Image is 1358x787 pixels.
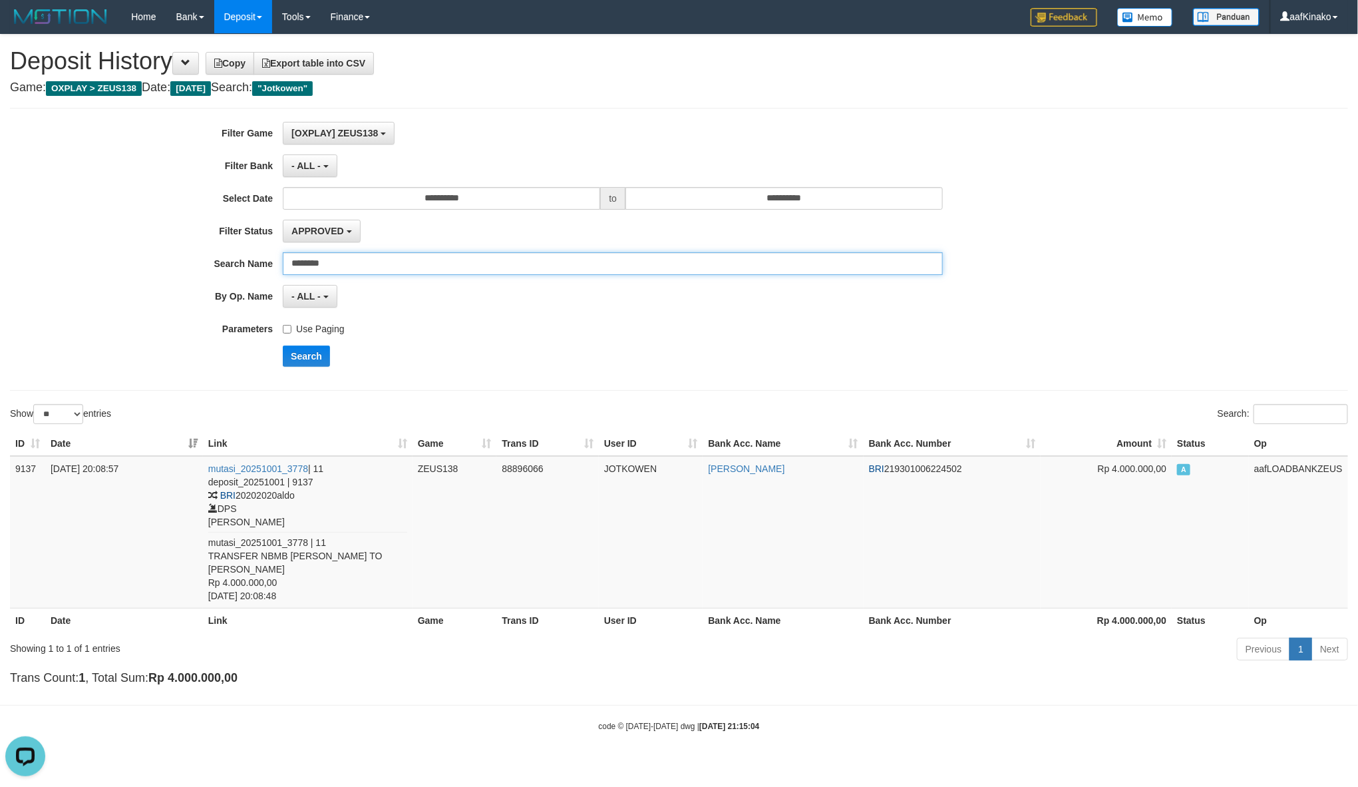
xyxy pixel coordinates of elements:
[699,722,759,731] strong: [DATE] 21:15:04
[864,608,1041,633] th: Bank Acc. Number
[45,608,203,633] th: Date
[1172,431,1249,456] th: Status
[283,325,291,334] input: Use Paging
[262,58,365,69] span: Export table into CSV
[10,81,1348,95] h4: Game: Date: Search:
[291,291,321,302] span: - ALL -
[10,456,45,609] td: 9137
[45,431,203,456] th: Date: activate to sort column ascending
[206,52,254,75] a: Copy
[1097,615,1166,626] strong: Rp 4.000.000,00
[496,608,598,633] th: Trans ID
[1249,608,1348,633] th: Op
[10,48,1348,75] h1: Deposit History
[45,456,203,609] td: [DATE] 20:08:57
[10,431,45,456] th: ID: activate to sort column ascending
[1249,456,1348,609] td: aafLOADBANKZEUS
[413,431,497,456] th: Game: activate to sort column ascending
[283,154,337,177] button: - ALL -
[413,608,497,633] th: Game
[1031,8,1097,27] img: Feedback.jpg
[10,637,556,655] div: Showing 1 to 1 of 1 entries
[283,220,360,242] button: APPROVED
[496,431,598,456] th: Trans ID: activate to sort column ascending
[599,722,760,731] small: code © [DATE]-[DATE] dwg |
[10,404,111,424] label: Show entries
[291,128,378,138] span: [OXPLAY] ZEUS138
[79,671,85,684] strong: 1
[220,490,236,501] span: BRI
[864,431,1041,456] th: Bank Acc. Number: activate to sort column ascending
[203,456,413,609] td: | 11
[291,226,344,236] span: APPROVED
[1249,431,1348,456] th: Op
[1218,404,1348,424] label: Search:
[496,456,598,609] td: 88896066
[208,475,407,603] div: deposit_20251001 | 9137 20202020aldo DPS [PERSON_NAME] mutasi_20251001_3778 | 11 TRANSFER NBMB [P...
[599,431,703,456] th: User ID: activate to sort column ascending
[252,81,313,96] span: "Jotkowen"
[1177,464,1190,475] span: Approved
[254,52,374,75] a: Export table into CSV
[413,456,497,609] td: ZEUS138
[1117,8,1173,27] img: Button%20Memo.svg
[5,5,45,45] button: Open LiveChat chat widget
[148,671,238,684] strong: Rp 4.000.000,00
[864,456,1041,609] td: 219301006224502
[1254,404,1348,424] input: Search:
[283,122,395,144] button: [OXPLAY] ZEUS138
[10,7,111,27] img: MOTION_logo.png
[1311,638,1348,660] a: Next
[203,431,413,456] th: Link: activate to sort column ascending
[869,463,884,474] span: BRI
[208,463,308,474] a: mutasi_20251001_3778
[33,404,83,424] select: Showentries
[1172,608,1249,633] th: Status
[291,160,321,171] span: - ALL -
[203,608,413,633] th: Link
[1289,638,1312,660] a: 1
[1193,8,1260,26] img: panduan.png
[283,318,344,336] label: Use Paging
[283,346,330,367] button: Search
[1041,431,1172,456] th: Amount: activate to sort column ascending
[703,431,863,456] th: Bank Acc. Name: activate to sort column ascending
[1237,638,1290,660] a: Previous
[1098,463,1167,474] span: Rp 4.000.000,00
[703,608,863,633] th: Bank Acc. Name
[600,187,625,210] span: to
[599,608,703,633] th: User ID
[46,81,142,96] span: OXPLAY > ZEUS138
[10,672,1348,685] h4: Trans Count: , Total Sum:
[599,456,703,609] td: JOTKOWEN
[708,463,784,474] a: [PERSON_NAME]
[214,58,246,69] span: Copy
[170,81,211,96] span: [DATE]
[283,285,337,308] button: - ALL -
[10,608,45,633] th: ID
